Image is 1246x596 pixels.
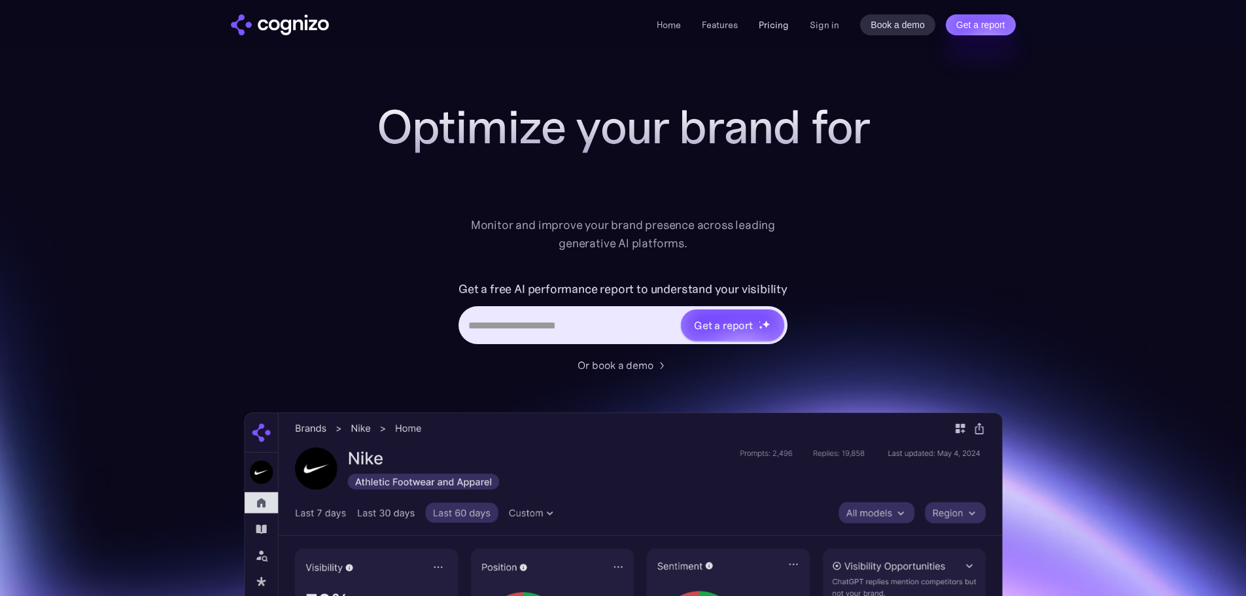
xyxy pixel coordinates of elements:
h1: Optimize your brand for [362,101,885,153]
a: Pricing [759,19,789,31]
div: Or book a demo [578,357,653,373]
img: star [762,320,770,328]
a: Features [702,19,738,31]
form: Hero URL Input Form [459,279,787,351]
div: Get a report [694,317,753,333]
a: Home [657,19,681,31]
img: cognizo logo [231,14,329,35]
a: Sign in [810,17,839,33]
a: Book a demo [860,14,935,35]
img: star [759,321,761,323]
a: Or book a demo [578,357,669,373]
a: Get a reportstarstarstar [680,308,786,342]
img: star [759,325,763,330]
a: Get a report [946,14,1016,35]
a: home [231,14,329,35]
label: Get a free AI performance report to understand your visibility [459,279,787,300]
div: Monitor and improve your brand presence across leading generative AI platforms. [462,216,784,253]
